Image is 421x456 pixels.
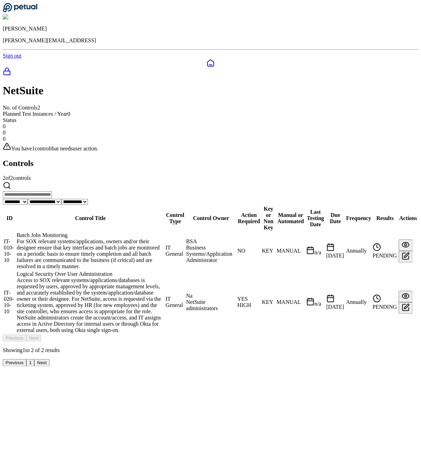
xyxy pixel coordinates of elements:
div: HIGH [237,302,260,308]
td: Annually [346,232,371,270]
div: YES [237,296,260,302]
button: Previous [3,359,26,366]
div: IT General [165,296,185,308]
div: MANUAL [276,299,305,305]
td: IT-010-10-10 [3,232,16,270]
h2: Controls [3,159,418,168]
div: Logical Security Over User Administration [17,271,164,277]
div: Business Systems/Application Administrator [186,245,236,263]
div: n/a [306,246,325,256]
div: NetSuite administrators [186,299,236,312]
th: Frequency [346,205,371,231]
span: 0 [3,123,6,129]
th: Key or Non Key [261,205,275,231]
th: Last Testing Date [306,205,325,231]
div: For SOX relevant systems/applications, owners and/or their designee ensure that key interfaces an... [17,238,164,270]
div: IT General [165,245,185,257]
td: IT-020-10-10 [3,271,16,334]
a: Dashboard [3,59,418,67]
p: [PERSON_NAME][EMAIL_ADDRESS] [3,37,418,44]
button: Previous [3,334,26,342]
div: [DATE] [326,243,344,259]
div: NO [237,248,260,254]
div: KEY [262,248,275,254]
th: Action Required [237,205,261,231]
th: Manual or Automated [276,205,305,231]
span: 2 [41,347,44,353]
button: 1 [26,359,34,366]
div: PENDING [373,294,397,310]
div: MANUAL [276,248,305,254]
th: Results [372,205,398,231]
div: Access to SOX relevant systems/applications/databases is requested by users, approved by appropri... [17,277,164,333]
th: Control Owner [186,205,236,231]
span: Control Title [75,215,106,221]
img: Eliot Walker [3,14,36,20]
button: Next [34,359,49,366]
a: SOC [3,67,418,77]
span: Planned Test Instances / Year [3,111,68,117]
span: 1 [23,347,25,353]
div: KEY [262,299,275,305]
span: ID [7,215,13,221]
a: Go to Dashboard [3,8,37,14]
div: [DATE] [326,294,344,310]
span: Na [186,293,192,299]
div: n/a [306,297,325,307]
button: Next [26,334,41,342]
span: You have 1 control that need s user action. [11,146,98,151]
p: [PERSON_NAME] [3,26,418,32]
span: BSA [186,238,197,244]
span: 2 [31,347,34,353]
span: 0 [68,111,70,117]
nav: Pagination [3,359,418,366]
span: 2 of 2 controls [3,175,31,181]
h1: NetSuite [3,84,418,97]
th: Control Type [165,205,185,231]
th: Actions [398,205,418,231]
span: 2 [37,105,40,111]
span: 0 [3,136,6,142]
span: Status [3,117,16,123]
div: PENDING [373,243,397,259]
th: Due Date [326,205,345,231]
td: Annually [346,271,371,334]
a: Sign out [3,53,21,59]
p: Showing to of results [3,347,418,353]
div: Batch Jobs Monitoring [17,232,164,238]
span: 0 [3,130,6,135]
span: No. of Controls [3,105,37,111]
